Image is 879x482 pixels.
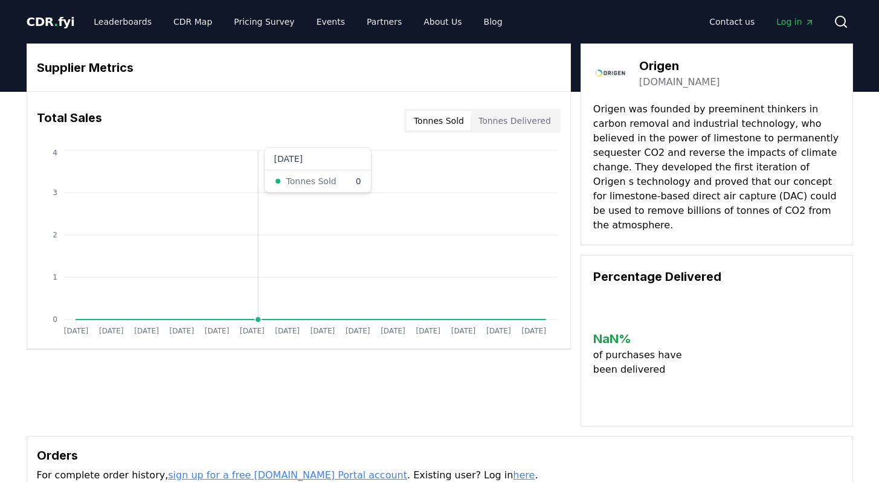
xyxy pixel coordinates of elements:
[134,327,159,335] tspan: [DATE]
[84,11,512,33] nav: Main
[169,327,194,335] tspan: [DATE]
[53,273,57,281] tspan: 1
[593,268,840,286] h3: Percentage Delivered
[639,75,720,89] a: [DOMAIN_NAME]
[53,149,57,157] tspan: 4
[776,16,814,28] span: Log in
[240,327,265,335] tspan: [DATE]
[168,469,407,481] a: sign up for a free [DOMAIN_NAME] Portal account
[275,327,300,335] tspan: [DATE]
[381,327,405,335] tspan: [DATE]
[513,469,535,481] a: here
[700,11,764,33] a: Contact us
[474,11,512,33] a: Blog
[357,11,411,33] a: Partners
[414,11,471,33] a: About Us
[63,327,88,335] tspan: [DATE]
[53,231,57,239] tspan: 2
[407,111,471,130] button: Tonnes Sold
[521,327,546,335] tspan: [DATE]
[204,327,229,335] tspan: [DATE]
[53,188,57,197] tspan: 3
[593,102,840,233] p: Origen was founded by preeminent thinkers in carbon removal and industrial technology, who believ...
[593,348,692,377] p: of purchases have been delivered
[451,327,475,335] tspan: [DATE]
[224,11,304,33] a: Pricing Survey
[471,111,558,130] button: Tonnes Delivered
[593,330,692,348] h3: NaN %
[54,14,58,29] span: .
[27,14,75,29] span: CDR fyi
[486,327,511,335] tspan: [DATE]
[164,11,222,33] a: CDR Map
[37,59,561,77] h3: Supplier Metrics
[767,11,823,33] a: Log in
[700,11,823,33] nav: Main
[639,57,720,75] h3: Origen
[37,446,843,464] h3: Orders
[84,11,161,33] a: Leaderboards
[416,327,440,335] tspan: [DATE]
[345,327,370,335] tspan: [DATE]
[27,13,75,30] a: CDR.fyi
[310,327,335,335] tspan: [DATE]
[53,315,57,324] tspan: 0
[307,11,355,33] a: Events
[37,109,102,133] h3: Total Sales
[98,327,123,335] tspan: [DATE]
[593,56,627,90] img: Origen-logo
